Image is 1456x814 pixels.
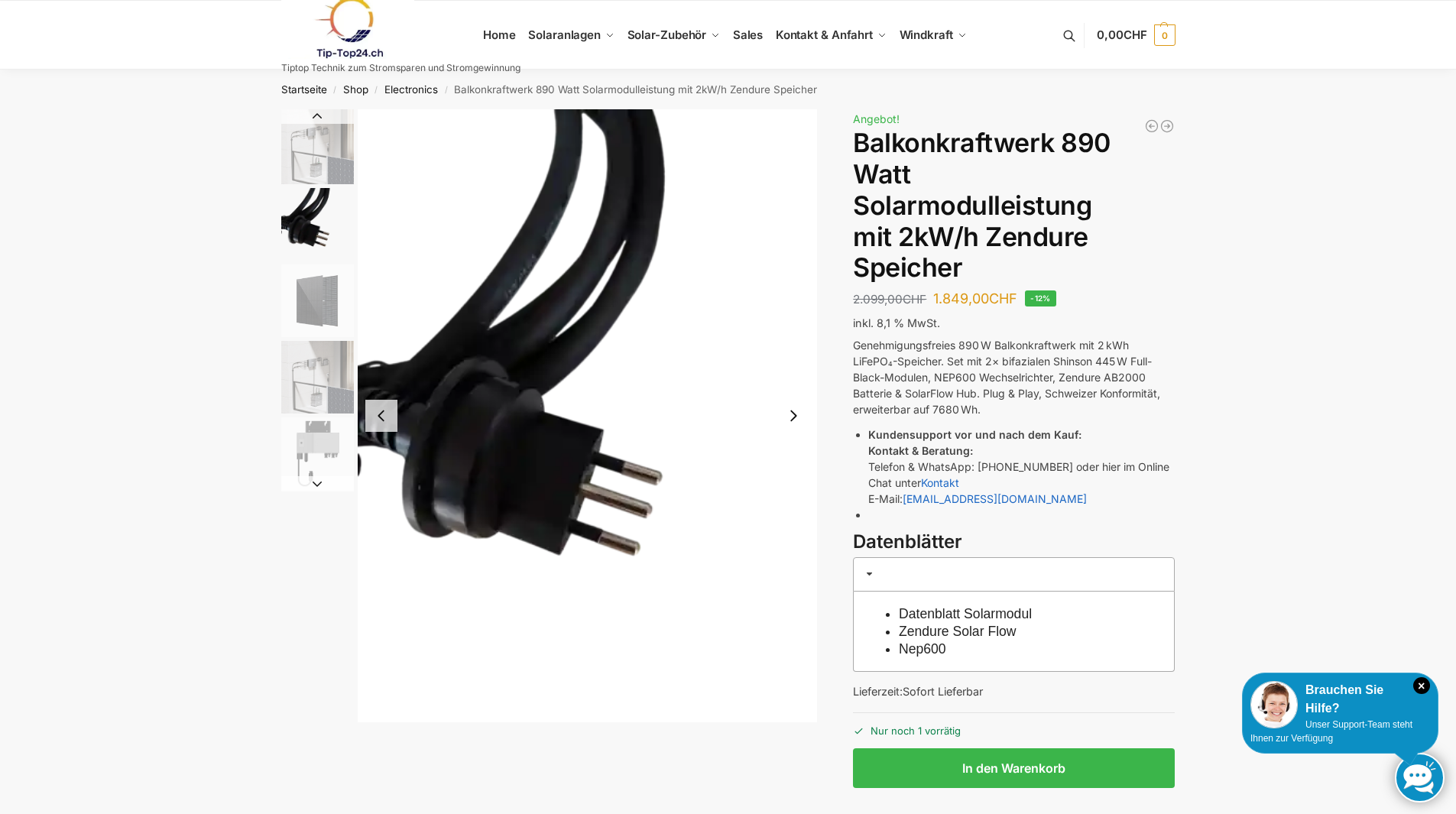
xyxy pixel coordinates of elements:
a: Datenblatt Solarmodul [899,606,1032,621]
button: Previous slide [365,400,397,432]
li: 3 / 5 [277,262,354,339]
button: Next slide [281,476,354,491]
img: Zendure-solar-flow-Batteriespeicher für Balkonkraftwerke [281,109,354,184]
img: Maysun [281,264,354,337]
p: Tiptop Technik zum Stromsparen und Stromgewinnung [281,63,520,73]
a: Kontakt & Anfahrt [769,1,893,70]
span: / [327,84,343,96]
span: Sofort Lieferbar [903,685,983,698]
li: Telefon & WhatsApp: [PHONE_NUMBER] oder hier im Online Chat unter E-Mail: [868,426,1175,507]
span: inkl. 8,1 % MwSt. [853,316,940,329]
a: Solar-Zubehör [621,1,726,70]
span: Windkraft [900,28,953,42]
span: Solar-Zubehör [627,28,707,42]
span: 0,00 [1097,28,1146,42]
a: 890/600 Watt Solarkraftwerk + 2,7 KW Batteriespeicher Genehmigungsfrei [1144,118,1159,134]
a: Nep600 [899,641,946,657]
span: Kontakt & Anfahrt [776,28,873,42]
div: Brauchen Sie Hilfe? [1250,681,1430,718]
img: nep-microwechselrichter-600w [281,417,354,490]
img: Customer service [1250,681,1298,728]
span: CHF [903,292,926,306]
li: 5 / 5 [277,415,354,491]
p: Nur noch 1 vorrätig [853,712,1175,739]
a: Zendure Solar Flow [899,624,1017,639]
a: Startseite [281,83,327,96]
button: Next slide [777,400,809,432]
nav: Breadcrumb [254,70,1202,109]
span: Sales [733,28,764,42]
img: Anschlusskabel-3meter_schweizer-stecker [281,188,354,261]
span: Solaranlagen [528,28,601,42]
button: Previous slide [281,109,354,124]
span: -12% [1025,290,1056,306]
a: Sales [726,1,769,70]
strong: Kundensupport vor und nach dem Kauf: [868,428,1081,441]
a: Electronics [384,83,438,96]
span: Unser Support-Team steht Ihnen zur Verfügung [1250,719,1412,744]
span: / [438,84,454,96]
a: Balkonkraftwerk 890 Watt Solarmodulleistung mit 1kW/h Zendure Speicher [1159,118,1175,134]
a: Windkraft [893,1,973,70]
button: In den Warenkorb [853,748,1175,788]
img: Zendure-solar-flow-Batteriespeicher für Balkonkraftwerke [281,341,354,413]
a: Kontakt [921,476,959,489]
a: 0,00CHF 0 [1097,12,1175,58]
span: Lieferzeit: [853,685,983,698]
li: 4 / 5 [277,339,354,415]
a: Solaranlagen [522,1,621,70]
li: 1 / 5 [277,109,354,186]
span: / [368,84,384,96]
a: Shop [343,83,368,96]
h1: Balkonkraftwerk 890 Watt Solarmodulleistung mit 2kW/h Zendure Speicher [853,128,1175,284]
li: 2 / 5 [277,186,354,262]
a: [EMAIL_ADDRESS][DOMAIN_NAME] [903,492,1087,505]
span: 0 [1154,24,1176,46]
h3: Datenblätter [853,529,1175,556]
img: Anschlusskabel-3meter_schweizer-stecker [358,109,818,722]
span: CHF [989,290,1017,306]
bdi: 2.099,00 [853,292,926,306]
bdi: 1.849,00 [933,290,1017,306]
span: Angebot! [853,112,900,125]
p: Genehmigungsfreies 890 W Balkonkraftwerk mit 2 kWh LiFePO₄-Speicher. Set mit 2× bifazialen Shinso... [853,337,1175,417]
i: Schließen [1413,677,1430,694]
li: 2 / 5 [358,109,818,722]
span: CHF [1124,28,1147,42]
strong: Kontakt & Beratung: [868,444,973,457]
